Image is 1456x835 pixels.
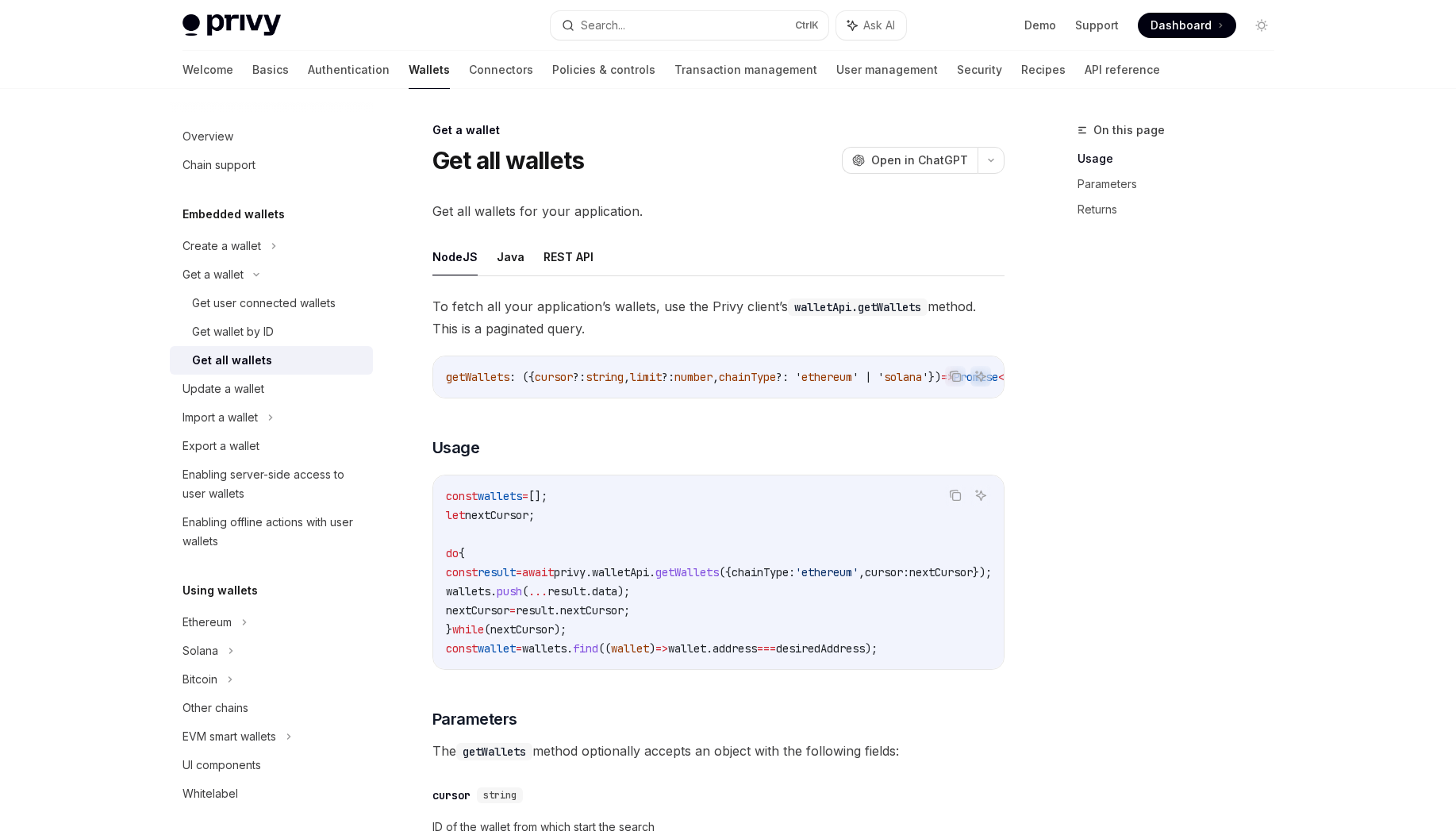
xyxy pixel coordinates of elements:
[630,370,662,384] span: limit
[713,370,719,384] span: ,
[788,298,928,316] code: walletApi.getWallets
[1078,171,1287,197] a: Parameters
[516,565,522,579] span: =
[432,740,1005,762] span: The method optionally accepts an object with the following fields:
[1078,197,1287,222] a: Returns
[170,346,373,375] a: Get all wallets
[719,565,732,579] span: ({
[432,238,478,275] button: NodeJS
[497,584,522,598] span: push
[182,698,248,718] div: Other chains
[432,437,480,459] span: Usage
[469,51,533,89] a: Connectors
[182,727,276,746] div: EVM smart wallets
[573,641,598,656] span: find
[509,370,535,384] span: : ({
[182,437,259,456] div: Export a wallet
[170,289,373,317] a: Get user connected wallets
[182,156,255,175] div: Chain support
[970,485,991,506] button: Ask AI
[182,408,258,427] div: Import a wallet
[865,565,909,579] span: cursor:
[497,238,524,275] button: Java
[544,238,594,275] button: REST API
[586,565,592,579] span: .
[732,565,795,579] span: chainType:
[611,641,649,656] span: wallet
[182,379,264,398] div: Update a wallet
[409,51,450,89] a: Wallets
[509,603,516,618] span: =
[182,465,363,503] div: Enabling server-side access to user wallets
[182,265,244,284] div: Get a wallet
[998,370,1005,384] span: <
[182,784,238,803] div: Whitelabel
[182,205,285,224] h5: Embedded wallets
[483,789,517,802] span: string
[859,565,865,579] span: ,
[1075,17,1119,33] a: Support
[522,641,567,656] span: wallets
[192,322,274,341] div: Get wallet by ID
[182,14,281,37] img: light logo
[551,11,828,40] button: Search...CtrlK
[528,584,547,598] span: ...
[446,508,465,522] span: let
[674,51,817,89] a: Transaction management
[970,366,991,387] button: Ask AI
[973,565,992,579] span: });
[1021,51,1066,89] a: Recipes
[1093,121,1165,140] span: On this page
[795,565,859,579] span: 'ethereum'
[836,51,938,89] a: User management
[865,641,878,656] span: );
[182,670,217,689] div: Bitcoin
[490,622,554,637] span: nextCursor
[170,432,373,460] a: Export a wallet
[522,584,528,598] span: (
[465,508,528,522] span: nextCursor
[446,370,509,384] span: getWallets
[170,122,373,151] a: Overview
[170,779,373,808] a: Whitelabel
[842,147,978,174] button: Open in ChatGPT
[522,565,554,579] span: await
[516,641,522,656] span: =
[586,584,592,598] span: .
[252,51,289,89] a: Basics
[871,152,968,168] span: Open in ChatGPT
[713,641,757,656] span: address
[182,51,233,89] a: Welcome
[170,508,373,556] a: Enabling offline actions with user wallets
[668,641,706,656] span: wallet
[192,351,272,370] div: Get all wallets
[432,122,1005,138] div: Get a wallet
[170,375,373,403] a: Update a wallet
[170,460,373,508] a: Enabling server-side access to user wallets
[554,603,560,618] span: .
[922,370,941,384] span: '})
[573,370,586,384] span: ?:
[1151,17,1212,33] span: Dashboard
[836,11,906,40] button: Ask AI
[432,787,471,803] div: cursor
[432,146,585,175] h1: Get all wallets
[776,370,801,384] span: ?: '
[478,565,516,579] span: result
[941,370,954,384] span: =>
[598,641,611,656] span: ((
[182,237,261,256] div: Create a wallet
[182,641,218,660] div: Solana
[581,16,625,35] div: Search...
[757,641,776,656] span: ===
[655,565,719,579] span: getWallets
[528,508,535,522] span: ;
[446,641,478,656] span: const
[592,584,617,598] span: data
[516,603,554,618] span: result
[649,565,655,579] span: .
[308,51,390,89] a: Authentication
[649,641,655,656] span: )
[528,489,547,503] span: [];
[182,513,363,551] div: Enabling offline actions with user wallets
